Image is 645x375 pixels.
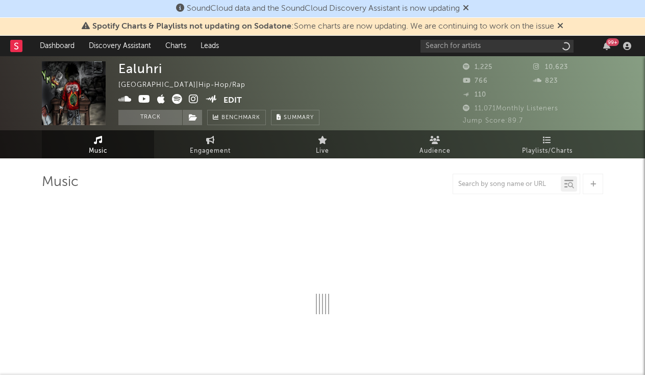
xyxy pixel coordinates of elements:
[606,38,619,46] div: 99 +
[187,5,460,13] span: SoundCloud data and the SoundCloud Discovery Assistant is now updating
[207,110,266,125] a: Benchmark
[463,91,486,98] span: 110
[193,36,226,56] a: Leads
[118,61,162,76] div: Ealuhri
[463,118,523,124] span: Jump Score: 89.7
[158,36,193,56] a: Charts
[463,78,488,84] span: 766
[190,145,231,157] span: Engagement
[420,40,574,53] input: Search for artists
[221,112,260,124] span: Benchmark
[271,110,319,125] button: Summary
[118,79,257,91] div: [GEOGRAPHIC_DATA] | Hip-Hop/Rap
[453,180,561,189] input: Search by song name or URL
[33,36,82,56] a: Dashboard
[89,145,108,157] span: Music
[379,130,491,158] a: Audience
[463,64,492,71] span: 1,225
[419,145,451,157] span: Audience
[118,110,182,125] button: Track
[522,145,573,157] span: Playlists/Charts
[557,22,563,31] span: Dismiss
[42,130,154,158] a: Music
[463,105,558,112] span: 11,071 Monthly Listeners
[533,64,568,71] span: 10,623
[92,22,291,31] span: Spotify Charts & Playlists not updating on Sodatone
[224,94,242,107] button: Edit
[533,78,558,84] span: 823
[603,42,610,50] button: 99+
[92,22,554,31] span: : Some charts are now updating. We are continuing to work on the issue
[266,130,379,158] a: Live
[316,145,329,157] span: Live
[82,36,158,56] a: Discovery Assistant
[491,130,603,158] a: Playlists/Charts
[154,130,266,158] a: Engagement
[463,5,469,13] span: Dismiss
[284,115,314,121] span: Summary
